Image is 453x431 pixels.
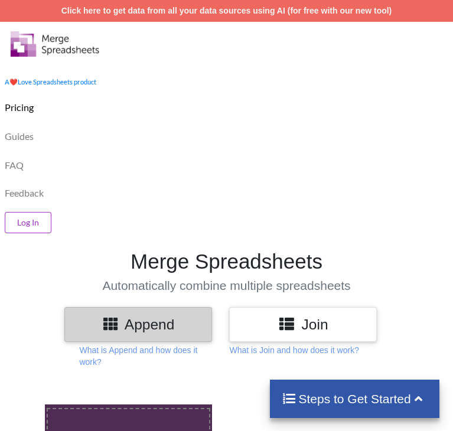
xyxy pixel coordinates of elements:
[5,102,34,114] p: Pricing
[79,344,212,368] p: What is Append and how does it work?
[5,159,24,172] p: FAQ
[229,344,359,356] p: What is Join and how does it work?
[238,316,368,333] h3: Join
[5,78,96,86] a: AheartLove Spreadsheets product
[61,6,392,15] a: Click here to get data from all your data sources using AI (for free with our new tool)
[282,391,428,406] h4: Steps to Get Started
[5,188,44,198] span: Feedback
[9,78,18,86] span: heart
[5,130,34,143] p: Guides
[5,212,51,233] button: Log In
[11,31,99,57] img: Logo.png
[73,316,203,333] h3: Append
